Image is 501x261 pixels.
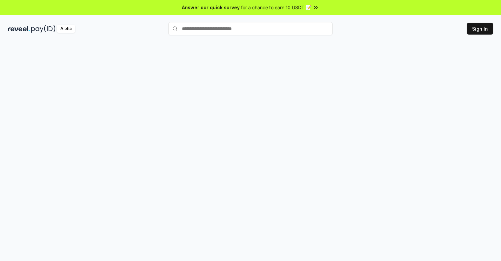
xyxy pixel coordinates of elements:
[467,23,493,35] button: Sign In
[8,25,30,33] img: reveel_dark
[31,25,55,33] img: pay_id
[241,4,311,11] span: for a chance to earn 10 USDT 📝
[57,25,75,33] div: Alpha
[182,4,240,11] span: Answer our quick survey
